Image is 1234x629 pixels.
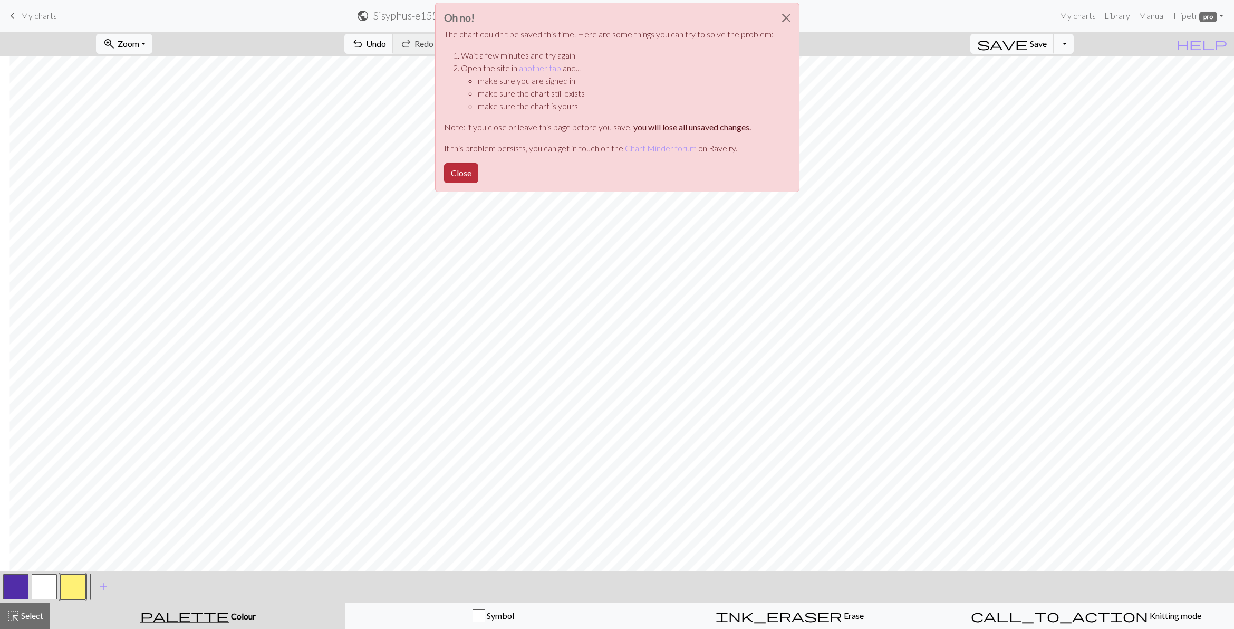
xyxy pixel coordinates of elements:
[140,608,229,623] span: palette
[97,579,110,594] span: add
[519,63,561,73] a: another tab
[625,143,697,153] a: Chart Minder forum
[444,163,478,183] button: Close
[842,611,864,621] span: Erase
[7,608,20,623] span: highlight_alt
[444,142,774,155] p: If this problem persists, you can get in touch on the on Ravelry.
[716,608,842,623] span: ink_eraser
[642,603,938,629] button: Erase
[478,74,774,87] li: make sure you are signed in
[345,603,642,629] button: Symbol
[774,3,799,33] button: Close
[20,611,43,621] span: Select
[971,608,1148,623] span: call_to_action
[485,611,514,621] span: Symbol
[478,87,774,100] li: make sure the chart still exists
[478,100,774,112] li: make sure the chart is yours
[633,122,751,132] strong: you will lose all unsaved changes.
[444,28,774,41] p: The chart couldn't be saved this time. Here are some things you can try to solve the problem:
[444,121,774,134] p: Note: if you close or leave this page before you save,
[50,603,345,629] button: Colour
[461,49,774,62] li: Wait a few minutes and try again
[461,62,774,112] li: Open the site in and...
[1148,611,1201,621] span: Knitting mode
[938,603,1234,629] button: Knitting mode
[229,611,256,621] span: Colour
[444,12,774,24] h3: Oh no!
